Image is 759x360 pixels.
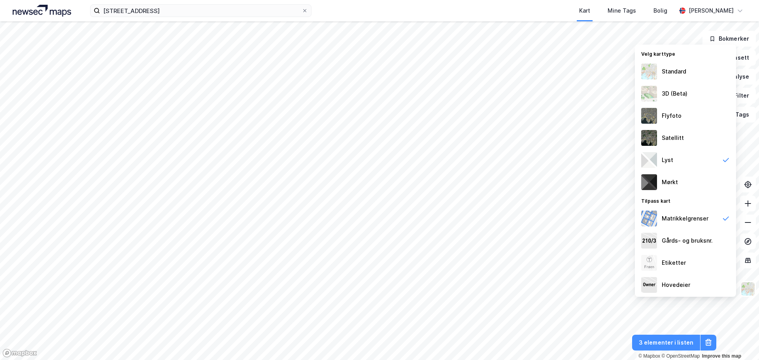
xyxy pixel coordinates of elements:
[718,88,756,104] button: Filter
[641,64,657,79] img: Z
[608,6,636,15] div: Mine Tags
[641,152,657,168] img: luj3wr1y2y3+OchiMxRmMxRlscgabnMEmZ7DJGWxyBpucwSZnsMkZbHIGm5zBJmewyRlscgabnMEmZ7DJGWxyBpucwSZnsMkZ...
[719,322,759,360] iframe: Chat Widget
[579,6,590,15] div: Kart
[702,353,741,359] a: Improve this map
[638,353,660,359] a: Mapbox
[702,31,756,47] button: Bokmerker
[641,211,657,226] img: cadastreBorders.cfe08de4b5ddd52a10de.jpeg
[662,89,687,98] div: 3D (Beta)
[100,5,302,17] input: Søk på adresse, matrikkel, gårdeiere, leietakere eller personer
[662,280,690,290] div: Hovedeier
[632,335,700,351] button: 3 elementer i listen
[641,255,657,271] img: Z
[641,86,657,102] img: Z
[2,349,37,358] a: Mapbox homepage
[719,322,759,360] div: Kontrollprogram for chat
[662,67,686,76] div: Standard
[662,177,678,187] div: Mørkt
[662,111,682,121] div: Flyfoto
[641,130,657,146] img: 9k=
[662,133,684,143] div: Satellitt
[661,353,700,359] a: OpenStreetMap
[740,281,755,296] img: Z
[662,236,713,245] div: Gårds- og bruksnr.
[662,155,673,165] div: Lyst
[653,6,667,15] div: Bolig
[635,46,736,60] div: Velg karttype
[641,174,657,190] img: nCdM7BzjoCAAAAAElFTkSuQmCC
[641,277,657,293] img: majorOwner.b5e170eddb5c04bfeeff.jpeg
[662,214,708,223] div: Matrikkelgrenser
[635,193,736,207] div: Tilpass kart
[641,233,657,249] img: cadastreKeys.547ab17ec502f5a4ef2b.jpeg
[13,5,71,17] img: logo.a4113a55bc3d86da70a041830d287a7e.svg
[719,107,756,123] button: Tags
[662,258,686,268] div: Etiketter
[641,108,657,124] img: Z
[689,6,734,15] div: [PERSON_NAME]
